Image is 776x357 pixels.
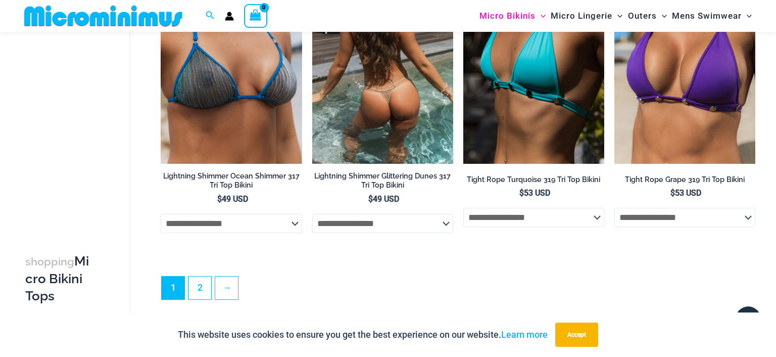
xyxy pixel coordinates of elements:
[161,171,302,194] a: Lightning Shimmer Ocean Shimmer 317 Tri Top Bikini
[670,188,675,198] span: $
[670,188,701,198] bdi: 53 USD
[612,3,622,29] span: Menu Toggle
[215,277,238,299] a: →
[463,175,604,185] h2: Tight Rope Turquoise 319 Tri Top Bikini
[25,255,74,268] span: shopping
[312,171,453,194] a: Lightning Shimmer Glittering Dunes 317 Tri Top Bikini
[548,3,625,29] a: Micro LingerieMenu ToggleMenu Toggle
[217,194,248,204] bdi: 49 USD
[463,175,604,188] a: Tight Rope Turquoise 319 Tri Top Bikini
[742,3,752,29] span: Menu Toggle
[368,194,399,204] bdi: 49 USD
[519,188,550,198] bdi: 53 USD
[244,4,267,27] a: View Shopping Cart, empty
[25,253,94,304] h3: Micro Bikini Tops
[477,3,548,29] a: Micro BikinisMenu ToggleMenu Toggle
[20,5,186,27] img: MM SHOP LOGO FLAT
[479,3,536,29] span: Micro Bikinis
[178,327,548,342] p: This website uses cookies to ensure you get the best experience on our website.
[225,12,234,21] a: Account icon link
[628,3,657,29] span: Outers
[162,277,184,299] span: Page 1
[555,323,598,347] button: Accept
[312,171,453,190] h2: Lightning Shimmer Glittering Dunes 317 Tri Top Bikini
[161,276,755,305] nav: Product Pagination
[475,2,756,30] nav: Site Navigation
[217,194,222,204] span: $
[519,188,524,198] span: $
[501,329,548,340] a: Learn more
[614,175,755,188] a: Tight Rope Grape 319 Tri Top Bikini
[536,3,546,29] span: Menu Toggle
[188,277,211,299] a: Page 2
[368,194,373,204] span: $
[25,19,116,221] iframe: TrustedSite Certified
[614,175,755,185] h2: Tight Rope Grape 319 Tri Top Bikini
[669,3,754,29] a: Mens SwimwearMenu ToggleMenu Toggle
[161,171,302,190] h2: Lightning Shimmer Ocean Shimmer 317 Tri Top Bikini
[657,3,667,29] span: Menu Toggle
[625,3,669,29] a: OutersMenu ToggleMenu Toggle
[206,10,215,22] a: Search icon link
[672,3,742,29] span: Mens Swimwear
[551,3,612,29] span: Micro Lingerie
